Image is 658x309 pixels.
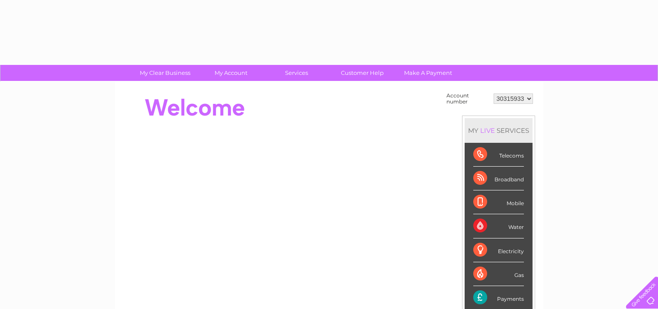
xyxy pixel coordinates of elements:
a: Make A Payment [392,65,464,81]
td: Account number [444,90,491,107]
a: My Clear Business [129,65,201,81]
a: My Account [195,65,266,81]
a: Customer Help [327,65,398,81]
div: LIVE [478,126,497,135]
div: MY SERVICES [465,118,533,143]
div: Broadband [473,167,524,190]
div: Electricity [473,238,524,262]
div: Gas [473,262,524,286]
div: Water [473,214,524,238]
a: Services [261,65,332,81]
div: Mobile [473,190,524,214]
div: Telecoms [473,143,524,167]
